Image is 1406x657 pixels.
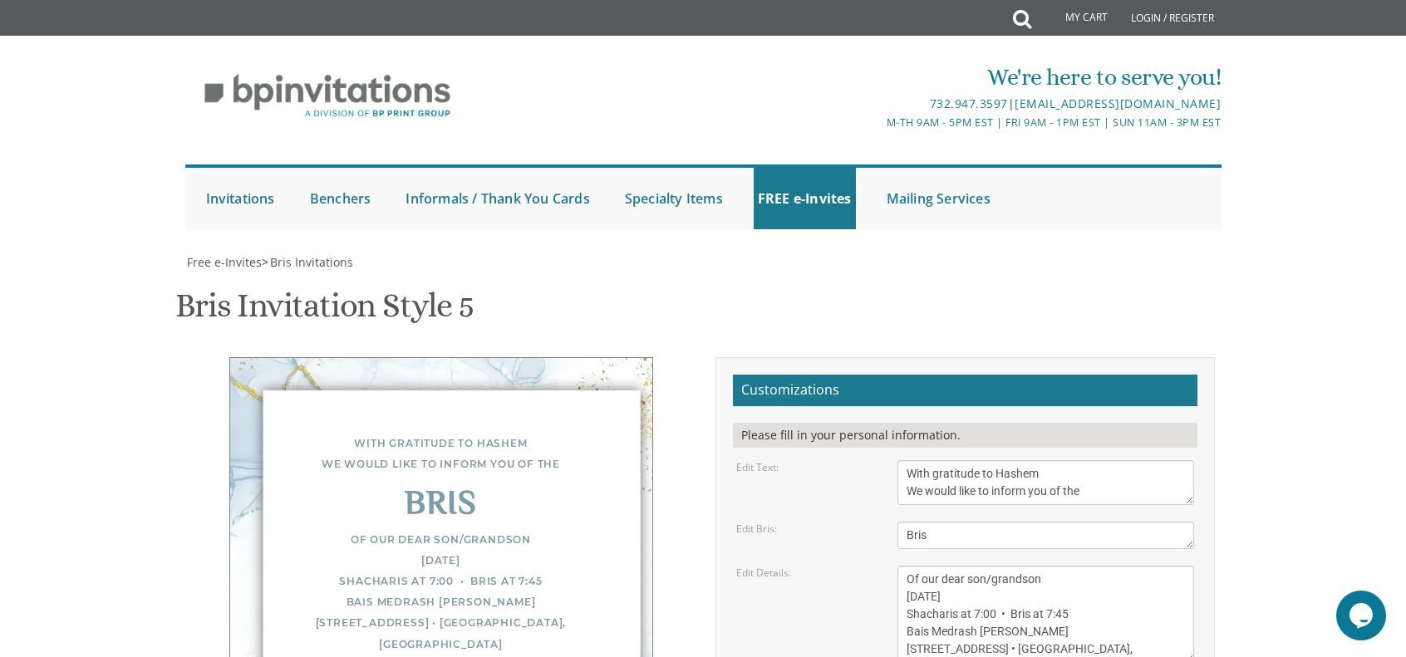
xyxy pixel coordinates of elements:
[531,94,1221,114] div: |
[897,460,1195,505] textarea: With gratitude to Hashem We would like to inform you of the
[1030,2,1119,35] a: My Cart
[621,168,727,229] a: Specialty Items
[736,522,777,536] label: Edit Bris:
[897,522,1195,549] textarea: Bris
[733,423,1197,448] div: Please fill in your personal information.
[882,168,995,229] a: Mailing Services
[736,566,791,580] label: Edit Details:
[185,61,470,130] img: BP Invitation Loft
[736,460,779,474] label: Edit Text:
[262,254,353,270] span: >
[1336,591,1389,640] iframe: chat widget
[401,168,593,229] a: Informals / Thank You Cards
[175,287,473,336] h1: Bris Invitation Style 5
[185,254,262,270] a: Free e-Invites
[306,168,376,229] a: Benchers
[202,168,279,229] a: Invitations
[263,495,619,516] div: Bris
[1015,96,1221,111] a: [EMAIL_ADDRESS][DOMAIN_NAME]
[531,114,1221,131] div: M-Th 9am - 5pm EST | Fri 9am - 1pm EST | Sun 11am - 3pm EST
[268,254,353,270] a: Bris Invitations
[187,254,262,270] span: Free e-Invites
[733,375,1197,406] h2: Customizations
[531,61,1221,94] div: We're here to serve you!
[270,254,353,270] span: Bris Invitations
[754,168,856,229] a: FREE e-Invites
[930,96,1008,111] a: 732.947.3597
[263,433,619,474] div: With gratitude to Hashem We would like to inform you of the
[263,529,619,655] div: Of our dear son/grandson [DATE] Shacharis at 7:00 • Bris at 7:45 Bais Medrash [PERSON_NAME] [STRE...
